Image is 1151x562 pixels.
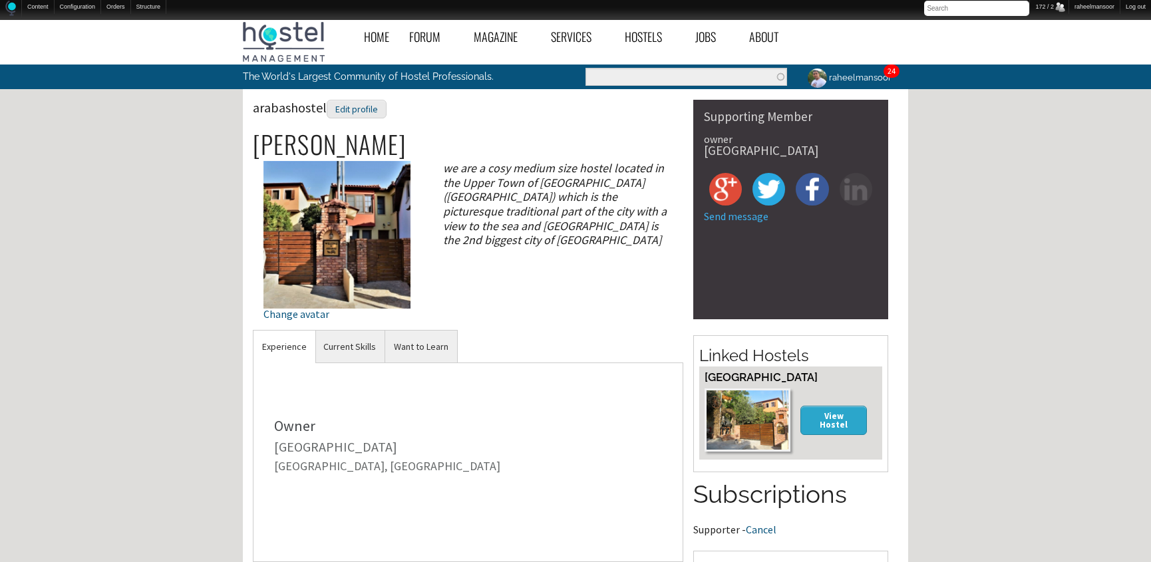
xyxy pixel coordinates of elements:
[797,65,899,90] a: raheelmansoor
[699,345,882,367] h2: Linked Hostels
[796,173,828,206] img: fb-square.png
[274,418,662,433] div: Owner
[840,173,872,206] img: in-square.png
[746,523,776,536] a: Cancel
[693,478,888,512] h2: Subscriptions
[752,173,785,206] img: tw-square.png
[274,438,397,455] a: [GEOGRAPHIC_DATA]
[253,130,683,158] h2: [PERSON_NAME]
[705,370,818,384] a: [GEOGRAPHIC_DATA]
[615,22,685,52] a: Hostels
[685,22,739,52] a: Jobs
[704,144,878,157] div: [GEOGRAPHIC_DATA]
[5,1,16,16] img: Home
[704,134,878,144] div: owner
[704,210,768,223] a: Send message
[253,331,315,363] a: Experience
[263,227,411,319] a: Change avatar
[354,22,399,52] a: Home
[585,68,787,86] input: Enter the terms you wish to search for.
[385,331,457,363] a: Want to Learn
[693,478,888,535] section: Supporter -
[263,161,411,308] img: arabashostel's picture
[399,22,464,52] a: Forum
[888,66,896,76] a: 24
[709,173,742,206] img: gp-square.png
[806,67,829,90] img: raheelmansoor's picture
[243,65,520,88] p: The World's Largest Community of Hostel Professionals.
[432,161,683,247] div: we are a cosy medium size hostel located in the Upper Town of [GEOGRAPHIC_DATA]([GEOGRAPHIC_DATA]...
[274,460,662,472] div: [GEOGRAPHIC_DATA], [GEOGRAPHIC_DATA]
[253,99,387,116] span: arabashostel
[464,22,541,52] a: Magazine
[243,22,325,62] img: Hostel Management Home
[263,309,411,319] div: Change avatar
[315,331,385,363] a: Current Skills
[739,22,802,52] a: About
[327,99,387,116] a: Edit profile
[800,406,867,434] a: View Hostel
[924,1,1029,16] input: Search
[704,110,878,123] div: Supporting Member
[541,22,615,52] a: Services
[327,100,387,119] div: Edit profile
